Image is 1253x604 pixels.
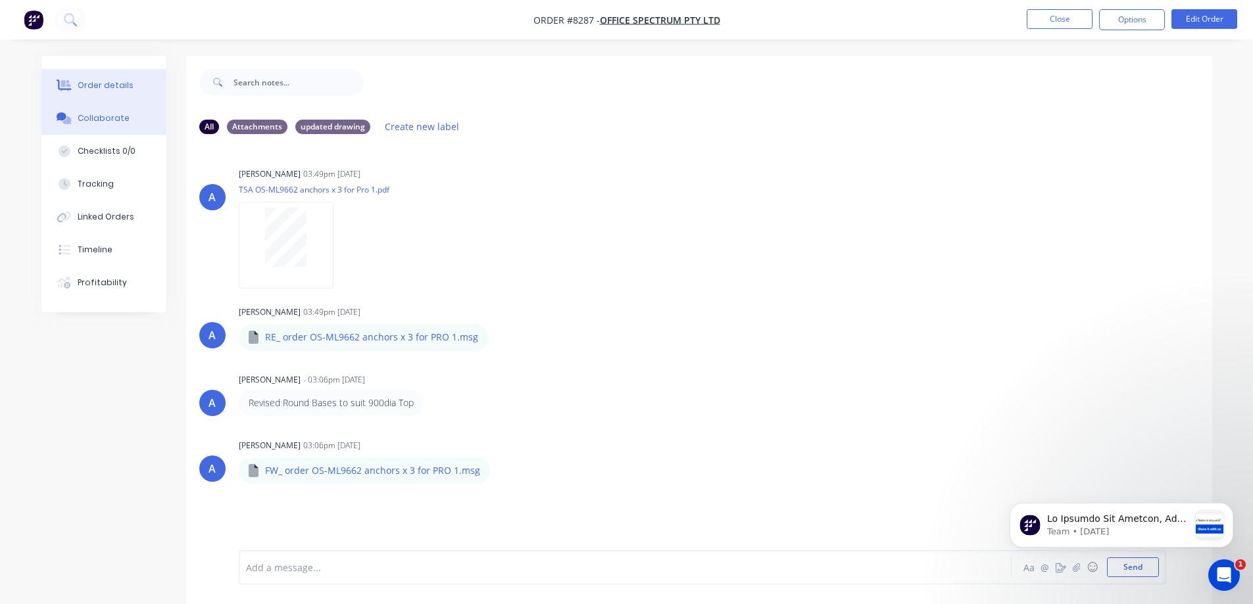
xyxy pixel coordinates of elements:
div: A [209,327,216,343]
div: [PERSON_NAME] [239,306,301,318]
div: [PERSON_NAME] [239,440,301,452]
button: Checklists 0/0 [41,135,166,168]
button: Create new label [378,118,466,135]
button: ☺ [1085,559,1100,575]
p: Revised Round Bases to suit 900dia Top [249,396,414,409]
a: Office Spectrum Pty Ltd [600,14,720,26]
div: [PERSON_NAME] [239,168,301,180]
button: Timeline [41,233,166,266]
button: Close [1027,9,1093,29]
span: 1 [1235,559,1246,570]
input: Search notes... [233,69,364,95]
div: All [199,120,219,134]
div: Order details [78,80,134,91]
button: Edit Order [1171,9,1237,29]
button: Options [1099,9,1165,30]
div: Tracking [78,178,114,190]
p: RE_ order OS-ML9662 anchors x 3 for PRO 1.msg [265,331,478,344]
button: Collaborate [41,102,166,135]
div: Attachments [227,120,287,134]
button: Linked Orders [41,200,166,233]
button: Order details [41,69,166,102]
div: [PERSON_NAME] [239,374,301,386]
div: A [209,461,216,476]
div: 03:49pm [DATE] [303,306,360,318]
img: Factory [24,10,43,30]
p: TSA OS-ML9662 anchors x 3 for Pro 1.pdf [239,184,389,195]
div: Linked Orders [78,211,134,223]
div: Timeline [78,244,112,256]
iframe: Intercom notifications message [990,476,1253,569]
p: Message from Team, sent 3w ago [57,49,199,61]
span: Order #8287 - [533,14,600,26]
div: 03:06pm [DATE] [303,440,360,452]
div: updated drawing [295,120,370,134]
div: 03:49pm [DATE] [303,168,360,180]
div: Checklists 0/0 [78,145,135,157]
iframe: Intercom live chat [1208,559,1240,591]
button: Tracking [41,168,166,200]
div: Collaborate [78,112,130,124]
div: A [209,395,216,411]
button: Profitability [41,266,166,299]
div: - 03:06pm [DATE] [303,374,365,386]
div: Profitability [78,277,127,289]
div: A [209,189,216,205]
p: FW_ order OS-ML9662 anchors x 3 for PRO 1.msg [265,464,480,477]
